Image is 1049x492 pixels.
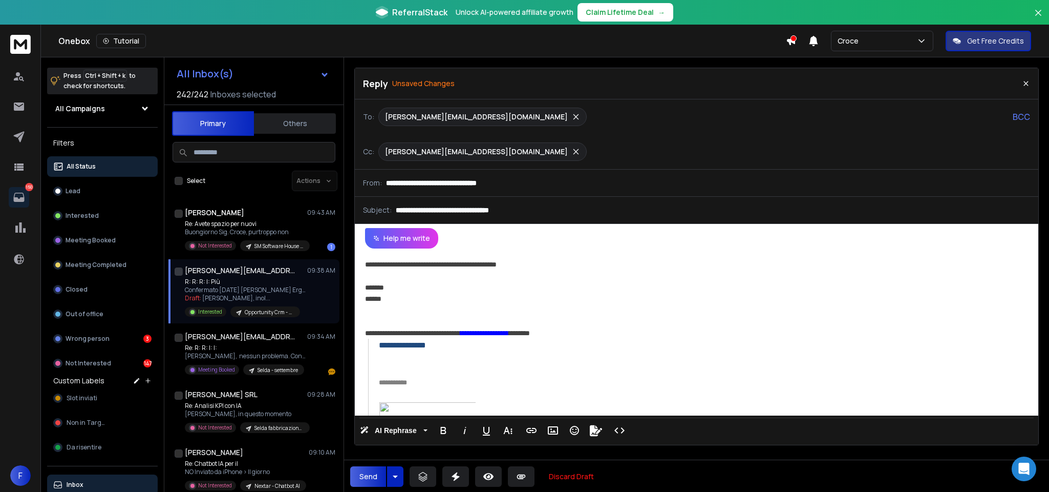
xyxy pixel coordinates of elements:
[254,242,304,250] p: SM Software House & IT - ottobre
[47,353,158,374] button: Not Interested147
[177,88,208,100] span: 242 / 242
[373,426,419,435] span: AI Rephrase
[456,7,573,17] p: Unlock AI-powered affiliate growth
[541,466,602,487] button: Discard Draft
[66,310,103,318] p: Out of office
[385,112,568,122] p: [PERSON_NAME][EMAIL_ADDRESS][DOMAIN_NAME]
[477,420,496,441] button: Underline (Ctrl+U)
[185,460,306,468] p: Re: Chatbot IA per il
[185,278,308,286] p: R: R: R: I: Più
[185,332,297,342] h1: [PERSON_NAME][EMAIL_ADDRESS][DOMAIN_NAME]
[47,136,158,150] h3: Filters
[565,420,584,441] button: Emoticons
[363,205,392,215] p: Subject:
[586,420,606,441] button: Signature
[47,181,158,201] button: Lead
[577,3,673,22] button: Claim Lifetime Deal→
[47,304,158,324] button: Out of office
[53,376,104,386] h3: Custom Labels
[1032,6,1045,31] button: Close banner
[363,178,382,188] p: From:
[327,243,335,251] div: 1
[309,448,335,457] p: 09:10 AM
[185,265,297,276] h1: [PERSON_NAME][EMAIL_ADDRESS][DOMAIN_NAME]
[47,279,158,300] button: Closed
[66,212,99,220] p: Interested
[198,424,232,432] p: Not Interested
[379,402,476,440] img: cid%3Aimage002.jpg@01DC3CEE.4EF8BF40
[47,437,158,458] button: Da risentire
[350,466,386,487] button: Send
[67,162,96,171] p: All Status
[254,424,304,432] p: Selda fabbricazione - ottobre
[168,64,337,84] button: All Inbox(s)
[177,69,233,79] h1: All Inbox(s)
[47,206,158,226] button: Interested
[610,420,629,441] button: Code View
[55,104,105,114] h1: All Campaigns
[202,294,270,302] span: [PERSON_NAME], inol ...
[365,228,438,249] button: Help me write
[1012,457,1036,481] div: Open Intercom Messenger
[187,177,205,185] label: Select
[67,443,101,452] span: Da risentire
[254,112,336,135] button: Others
[185,402,308,410] p: Re: Analisi KPI con IA
[358,420,430,441] button: AI Rephrase
[434,420,453,441] button: Bold (Ctrl+B)
[67,481,83,489] p: Inbox
[307,333,335,341] p: 09:34 AM
[47,329,158,349] button: Wrong person3
[66,261,126,269] p: Meeting Completed
[58,34,786,48] div: Onebox
[47,388,158,408] button: Slot inviati
[967,36,1024,46] p: Get Free Credits
[67,419,108,427] span: Non in Target
[10,465,31,486] button: F
[47,255,158,275] button: Meeting Completed
[385,147,568,157] p: [PERSON_NAME][EMAIL_ADDRESS][DOMAIN_NAME]
[498,420,518,441] button: More Text
[254,482,300,490] p: Nextar - Chatbot AI
[63,71,136,91] p: Press to check for shortcuts.
[143,335,152,343] div: 3
[96,34,146,48] button: Tutorial
[198,308,222,316] p: Interested
[185,447,243,458] h1: [PERSON_NAME]
[185,294,201,302] span: Draft:
[185,220,308,228] p: Re: Avete spazio per nuovi
[143,359,152,367] div: 147
[185,389,258,400] h1: [PERSON_NAME] SRL
[9,187,29,208] a: 150
[47,230,158,251] button: Meeting Booked
[307,391,335,399] p: 09:28 AM
[210,88,276,100] h3: Inboxes selected
[185,468,306,476] p: NO Inviato da iPhone > Il giorno
[1013,111,1030,123] p: BCC
[455,420,475,441] button: Italic (Ctrl+I)
[363,112,374,122] p: To:
[185,286,308,294] p: Confermato [DATE] [PERSON_NAME] Ergogreen
[543,420,563,441] button: Insert Image (Ctrl+P)
[172,111,254,136] button: Primary
[83,70,127,81] span: Ctrl + Shift + k
[66,335,110,343] p: Wrong person
[185,228,308,236] p: Buongiorno Sig. Croce, purtroppo non
[658,7,665,17] span: →
[47,413,158,433] button: Non in Target
[198,242,232,250] p: Not Interested
[392,78,455,89] p: Unsaved Changes
[185,410,308,418] p: [PERSON_NAME], in questo momento
[66,359,111,367] p: Not Interested
[307,209,335,217] p: 09:43 AM
[245,309,294,316] p: Opportunity Crm - arredamento ottobre
[67,394,97,402] span: Slot inviati
[66,285,88,294] p: Closed
[185,208,244,218] h1: [PERSON_NAME]
[66,187,80,195] p: Lead
[307,266,335,275] p: 09:38 AM
[363,147,374,157] p: Cc:
[47,98,158,119] button: All Campaigns
[47,156,158,177] button: All Status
